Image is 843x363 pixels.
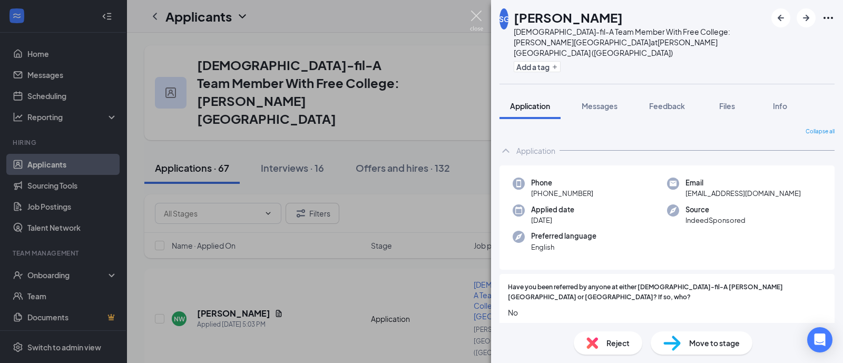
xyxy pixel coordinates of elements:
[552,64,558,70] svg: Plus
[516,145,555,156] div: Application
[531,231,596,241] span: Preferred language
[807,327,832,352] div: Open Intercom Messenger
[514,61,561,72] button: PlusAdd a tag
[531,188,593,199] span: [PHONE_NUMBER]
[685,178,801,188] span: Email
[514,26,766,58] div: [DEMOGRAPHIC_DATA]-fil-A Team Member With Free College: [PERSON_NAME][GEOGRAPHIC_DATA] at [PERSON...
[689,337,740,349] span: Move to stage
[685,188,801,199] span: [EMAIL_ADDRESS][DOMAIN_NAME]
[822,12,835,24] svg: Ellipses
[797,8,816,27] button: ArrowRight
[775,12,787,24] svg: ArrowLeftNew
[531,242,596,252] span: English
[531,204,574,215] span: Applied date
[499,14,509,24] div: SG
[719,101,735,111] span: Files
[499,144,512,157] svg: ChevronUp
[606,337,630,349] span: Reject
[800,12,812,24] svg: ArrowRight
[531,178,593,188] span: Phone
[582,101,617,111] span: Messages
[531,215,574,225] span: [DATE]
[771,8,790,27] button: ArrowLeftNew
[685,215,746,225] span: IndeedSponsored
[508,307,826,318] span: No
[508,282,826,302] span: Have you been referred by anyone at either [DEMOGRAPHIC_DATA]-fil-A [PERSON_NAME][GEOGRAPHIC_DATA...
[806,127,835,136] span: Collapse all
[773,101,787,111] span: Info
[685,204,746,215] span: Source
[510,101,550,111] span: Application
[514,8,623,26] h1: [PERSON_NAME]
[649,101,685,111] span: Feedback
